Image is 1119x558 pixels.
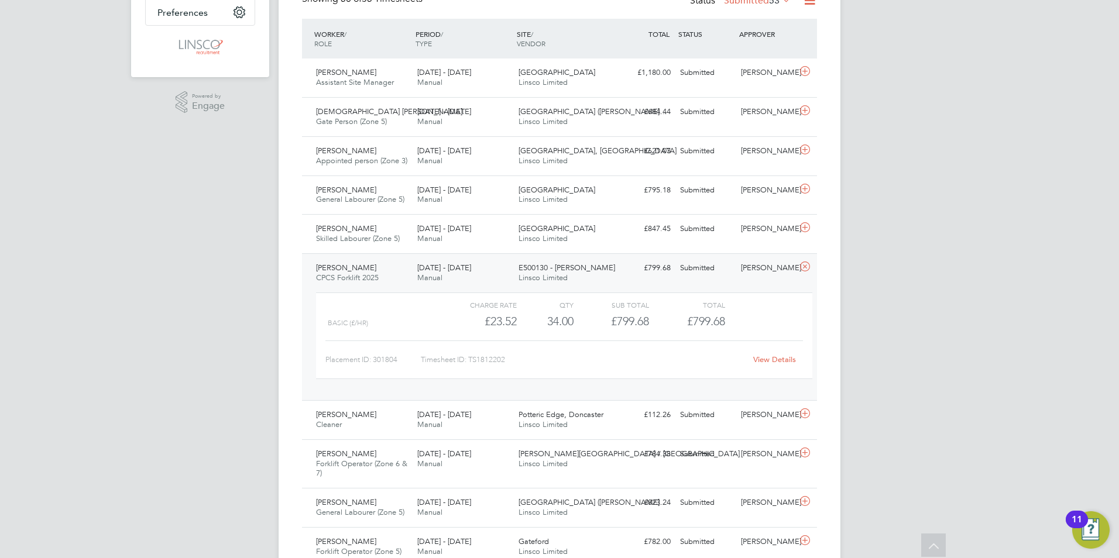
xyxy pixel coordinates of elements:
[519,146,677,156] span: [GEOGRAPHIC_DATA], [GEOGRAPHIC_DATA]
[344,29,346,39] span: /
[615,181,675,200] div: £795.18
[316,67,376,77] span: [PERSON_NAME]
[417,449,471,459] span: [DATE] - [DATE]
[615,493,675,512] div: £823.24
[519,497,667,507] span: [GEOGRAPHIC_DATA] ([PERSON_NAME]…
[316,116,387,126] span: Gate Person (Zone 5)
[417,497,471,507] span: [DATE] - [DATE]
[675,532,736,552] div: Submitted
[736,219,797,239] div: [PERSON_NAME]
[736,532,797,552] div: [PERSON_NAME]
[441,312,517,331] div: £23.52
[615,445,675,464] div: £784.38
[192,91,225,101] span: Powered by
[519,546,568,556] span: Linsco Limited
[648,29,670,39] span: TOTAL
[519,263,615,273] span: E500130 - [PERSON_NAME]
[316,507,404,517] span: General Labourer (Zone 5)
[316,233,400,243] span: Skilled Labourer (Zone 5)
[519,223,595,233] span: [GEOGRAPHIC_DATA]
[316,146,376,156] span: [PERSON_NAME]
[687,314,725,328] span: £799.68
[316,106,470,116] span: [DEMOGRAPHIC_DATA] [PERSON_NAME]…
[736,259,797,278] div: [PERSON_NAME]
[675,181,736,200] div: Submitted
[519,409,603,419] span: Potteric Edge, Doncaster
[519,419,568,429] span: Linsco Limited
[675,405,736,425] div: Submitted
[316,546,401,556] span: Forklift Operator (Zone 5)
[736,142,797,161] div: [PERSON_NAME]
[514,23,615,54] div: SITE
[417,106,471,116] span: [DATE] - [DATE]
[531,29,533,39] span: /
[417,146,471,156] span: [DATE] - [DATE]
[519,77,568,87] span: Linsco Limited
[316,223,376,233] span: [PERSON_NAME]
[574,312,649,331] div: £799.68
[316,185,376,195] span: [PERSON_NAME]
[615,102,675,122] div: £684.44
[417,419,442,429] span: Manual
[417,223,471,233] span: [DATE] - [DATE]
[519,449,740,459] span: [PERSON_NAME][GEOGRAPHIC_DATA] / [GEOGRAPHIC_DATA]
[519,106,667,116] span: [GEOGRAPHIC_DATA] ([PERSON_NAME]…
[615,219,675,239] div: £847.45
[517,312,574,331] div: 34.00
[417,263,471,273] span: [DATE] - [DATE]
[417,67,471,77] span: [DATE] - [DATE]
[615,259,675,278] div: £799.68
[517,298,574,312] div: QTY
[519,536,549,546] span: Gateford
[417,536,471,546] span: [DATE] - [DATE]
[316,263,376,273] span: [PERSON_NAME]
[441,29,443,39] span: /
[417,273,442,283] span: Manual
[417,233,442,243] span: Manual
[145,37,255,56] a: Go to home page
[417,409,471,419] span: [DATE] - [DATE]
[416,39,432,48] span: TYPE
[519,116,568,126] span: Linsco Limited
[675,219,736,239] div: Submitted
[176,37,224,56] img: linsco-logo-retina.png
[417,546,442,556] span: Manual
[675,23,736,44] div: STATUS
[316,419,342,429] span: Cleaner
[417,194,442,204] span: Manual
[736,102,797,122] div: [PERSON_NAME]
[413,23,514,54] div: PERIOD
[675,63,736,82] div: Submitted
[615,63,675,82] div: £1,180.00
[417,185,471,195] span: [DATE] - [DATE]
[316,156,407,166] span: Appointed person (Zone 3)
[675,259,736,278] div: Submitted
[316,273,379,283] span: CPCS Forklift 2025
[316,449,376,459] span: [PERSON_NAME]
[519,185,595,195] span: [GEOGRAPHIC_DATA]
[316,536,376,546] span: [PERSON_NAME]
[736,405,797,425] div: [PERSON_NAME]
[192,101,225,111] span: Engage
[417,77,442,87] span: Manual
[519,459,568,469] span: Linsco Limited
[736,493,797,512] div: [PERSON_NAME]
[753,354,796,364] a: View Details
[519,233,568,243] span: Linsco Limited
[157,7,208,18] span: Preferences
[675,102,736,122] div: Submitted
[417,507,442,517] span: Manual
[675,493,736,512] div: Submitted
[328,319,368,327] span: Basic (£/HR)
[519,67,595,77] span: [GEOGRAPHIC_DATA]
[1072,519,1082,535] div: 11
[574,298,649,312] div: Sub Total
[736,181,797,200] div: [PERSON_NAME]
[675,445,736,464] div: Submitted
[736,63,797,82] div: [PERSON_NAME]
[316,77,394,87] span: Assistant Site Manager
[314,39,332,48] span: ROLE
[421,350,746,369] div: Timesheet ID: TS1812202
[316,409,376,419] span: [PERSON_NAME]
[615,405,675,425] div: £112.26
